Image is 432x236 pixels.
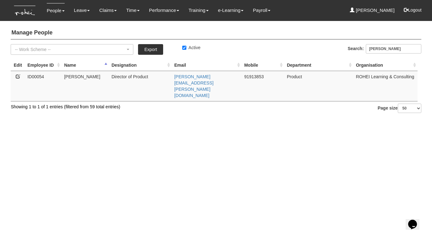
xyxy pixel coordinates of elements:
label: Active [182,44,200,51]
button: -- Work Scheme -- [11,44,133,55]
td: Product [284,71,353,101]
label: Page size [378,104,421,113]
a: e-Learning [218,3,244,18]
a: People [47,3,65,18]
div: -- Work Scheme -- [15,46,125,53]
td: ID00054 [25,71,61,101]
th: Email : activate to sort column ascending [172,59,242,71]
label: Search: [348,44,421,54]
a: Leave [74,3,90,18]
th: Organisation : activate to sort column ascending [353,59,418,71]
th: Name : activate to sort column descending [61,59,109,71]
th: Mobile : activate to sort column ascending [242,59,284,71]
select: Page size [398,104,421,113]
th: Designation : activate to sort column ascending [109,59,172,71]
td: Director of Product [109,71,172,101]
button: Logout [399,3,426,18]
a: [PERSON_NAME][EMAIL_ADDRESS][PERSON_NAME][DOMAIN_NAME] [174,74,213,98]
th: Employee ID: activate to sort column ascending [25,59,61,71]
h4: Manage People [11,27,421,39]
a: Payroll [253,3,270,18]
a: [PERSON_NAME] [350,3,395,18]
th: Department : activate to sort column ascending [284,59,353,71]
iframe: chat widget [406,211,426,230]
th: Edit [11,59,25,71]
input: Search: [366,44,421,54]
td: 91913853 [242,71,284,101]
input: Active [182,46,186,50]
a: Export [138,44,163,55]
td: [PERSON_NAME] [61,71,109,101]
a: Training [189,3,209,18]
a: Performance [149,3,179,18]
a: Claims [99,3,117,18]
a: Time [126,3,140,18]
td: ROHEI Learning & Consulting [353,71,418,101]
